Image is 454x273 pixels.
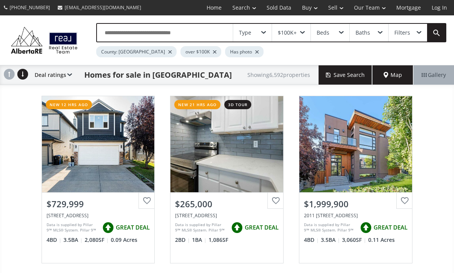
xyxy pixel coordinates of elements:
[111,236,137,244] span: 0.09 Acres
[100,220,116,235] img: rating icon
[239,30,251,35] div: Type
[247,72,310,78] h2: Showing 6,592 properties
[31,65,72,85] div: Deal ratings
[175,222,227,233] div: Data is supplied by Pillar 9™ MLS® System. Pillar 9™ is the owner of the copyright in its MLS® Sy...
[85,236,109,244] span: 2,080 SF
[342,236,366,244] span: 3,060 SF
[394,30,410,35] div: Filters
[225,46,264,57] div: Has photo
[229,220,245,235] img: rating icon
[47,212,150,219] div: 57 Saddlecrest Park NE, Calgary, AB T3J 5L4
[319,65,372,85] button: Save Search
[175,198,279,210] div: $265,000
[84,70,232,80] h1: Homes for sale in [GEOGRAPHIC_DATA]
[180,46,221,57] div: over $100K
[54,0,145,15] a: [EMAIL_ADDRESS][DOMAIN_NAME]
[34,88,163,271] a: new 12 hrs ago$729,999[STREET_ADDRESS]Data is supplied by Pillar 9™ MLS® System. Pillar 9™ is the...
[317,30,329,35] div: Beds
[10,4,50,11] span: [PHONE_NUMBER]
[321,236,340,244] span: 3.5 BA
[209,236,228,244] span: 1,086 SF
[47,198,150,210] div: $729,999
[278,30,297,35] div: $100K+
[47,222,99,233] div: Data is supplied by Pillar 9™ MLS® System. Pillar 9™ is the owner of the copyright in its MLS® Sy...
[304,222,356,233] div: Data is supplied by Pillar 9™ MLS® System. Pillar 9™ is the owner of the copyright in its MLS® Sy...
[422,71,446,79] span: Gallery
[384,71,402,79] span: Map
[96,46,177,57] div: County: [GEOGRAPHIC_DATA]
[47,236,62,244] span: 4 BD
[304,198,407,210] div: $1,999,900
[175,212,279,219] div: 2520 Palliser Drive SW #1005, Calgary, AB T2V 4S9
[356,30,370,35] div: Baths
[245,223,279,231] span: GREAT DEAL
[65,4,141,11] span: [EMAIL_ADDRESS][DOMAIN_NAME]
[175,236,190,244] span: 2 BD
[162,88,291,271] a: new 21 hrs ago3d tour$265,000[STREET_ADDRESS]Data is supplied by Pillar 9™ MLS® System. Pillar 9™...
[63,236,83,244] span: 3.5 BA
[368,236,395,244] span: 0.11 Acres
[8,25,81,55] img: Logo
[413,65,454,85] div: Gallery
[304,236,319,244] span: 4 BD
[291,88,420,271] a: $1,999,9002011 [STREET_ADDRESS]Data is supplied by Pillar 9™ MLS® System. Pillar 9™ is the owner ...
[116,223,150,231] span: GREAT DEAL
[374,223,407,231] span: GREAT DEAL
[192,236,207,244] span: 1 BA
[372,65,413,85] div: Map
[304,212,407,219] div: 2011 29 Avenue SW, Calgary, AB T2T 1N4
[358,220,374,235] img: rating icon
